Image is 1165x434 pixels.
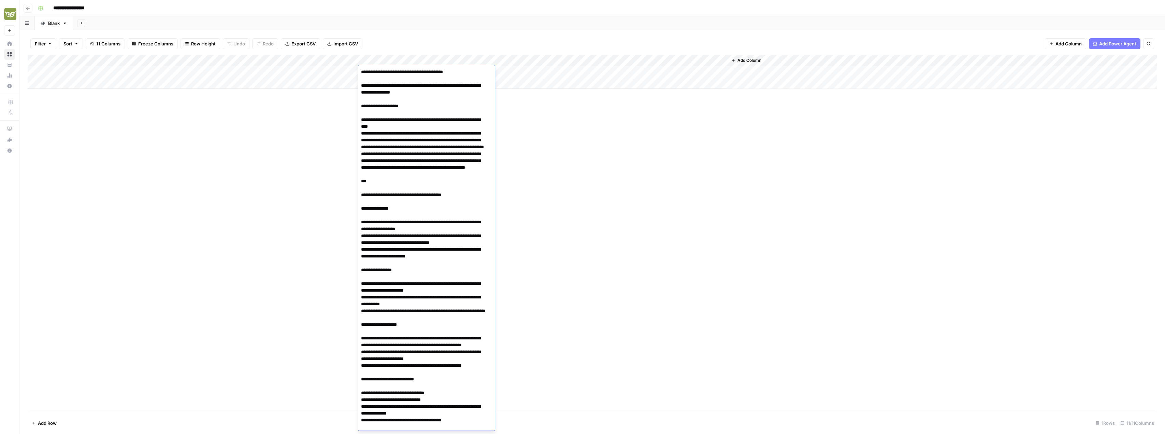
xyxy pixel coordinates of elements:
button: 11 Columns [86,38,125,49]
button: Add Row [28,418,61,429]
a: Browse [4,49,15,60]
div: Blank [48,20,60,27]
button: Freeze Columns [128,38,178,49]
button: Import CSV [323,38,362,49]
button: Export CSV [281,38,320,49]
span: Freeze Columns [138,40,173,47]
a: Home [4,38,15,49]
button: Help + Support [4,145,15,156]
span: Import CSV [333,40,358,47]
button: Add Column [729,56,764,65]
a: Settings [4,81,15,92]
div: 11/11 Columns [1118,418,1157,429]
span: Filter [35,40,46,47]
span: Add Column [737,57,761,64]
a: Usage [4,70,15,81]
button: Row Height [181,38,220,49]
span: Row Height [191,40,216,47]
span: Sort [63,40,72,47]
span: Add Column [1055,40,1082,47]
span: Undo [233,40,245,47]
button: Sort [59,38,83,49]
button: Add Power Agent [1089,38,1140,49]
span: Redo [263,40,274,47]
a: Your Data [4,59,15,70]
span: Add Row [38,420,57,426]
img: Evergreen Media Logo [4,8,16,20]
span: 11 Columns [96,40,120,47]
a: Blank [35,16,73,30]
span: Export CSV [291,40,316,47]
button: Undo [223,38,249,49]
button: Filter [30,38,56,49]
a: AirOps Academy [4,123,15,134]
span: Add Power Agent [1099,40,1136,47]
button: Workspace: Evergreen Media [4,5,15,23]
button: What's new? [4,134,15,145]
div: 1 Rows [1093,418,1118,429]
button: Add Column [1045,38,1086,49]
button: Redo [252,38,278,49]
